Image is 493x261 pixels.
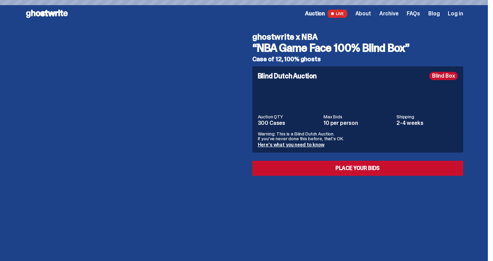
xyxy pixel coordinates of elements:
dt: Max Bids [324,114,392,119]
a: FAQs [407,11,420,16]
dd: 10 per person [324,120,392,126]
dt: Auction QTY [258,114,320,119]
a: Place your Bids [252,161,463,176]
p: Warning: This is a Blind Dutch Auction. If you’ve never done this before, that’s OK. [258,131,458,141]
h4: Blind Dutch Auction [258,73,317,79]
a: Auction LIVE [305,10,347,18]
a: About [355,11,371,16]
div: Blind Box [429,72,458,80]
span: Auction [305,11,325,16]
h4: ghostwrite x NBA [252,33,463,41]
dd: 2-4 weeks [396,120,458,126]
a: Archive [379,11,399,16]
a: Blog [428,11,440,16]
a: Here's what you need to know [258,142,325,148]
dt: Shipping [396,114,458,119]
span: LIVE [328,10,347,18]
h5: Case of 12, 100% ghosts [252,56,463,62]
dd: 300 Cases [258,120,320,126]
h3: “NBA Game Face 100% Blind Box” [252,42,463,53]
a: Log in [448,11,463,16]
